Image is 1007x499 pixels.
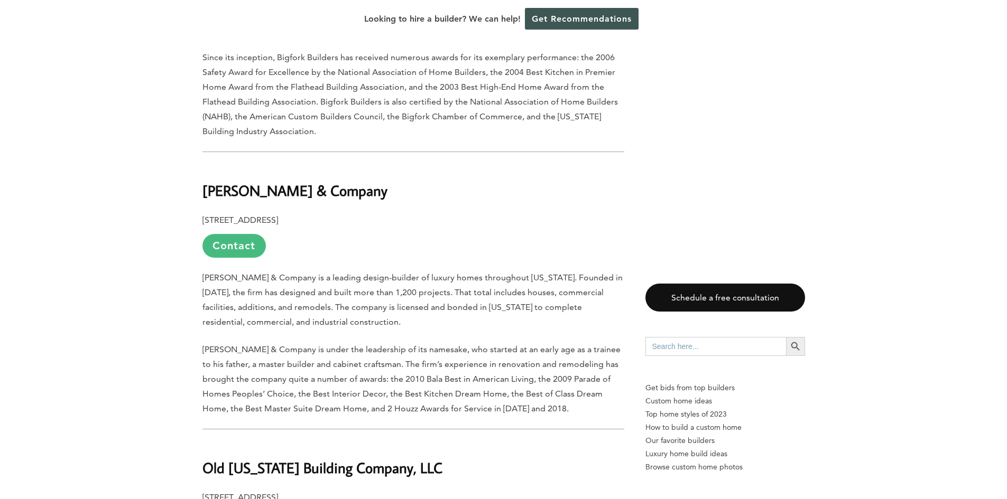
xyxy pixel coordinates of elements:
[645,284,805,312] a: Schedule a free consultation
[645,381,805,394] p: Get bids from top builders
[525,8,639,30] a: Get Recommendations
[202,344,621,413] span: [PERSON_NAME] & Company is under the leadership of its namesake, who started at an early age as a...
[645,434,805,447] a: Our favorite builders
[645,447,805,460] a: Luxury home build ideas
[202,234,266,258] a: Contact
[645,460,805,474] a: Browse custom home photos
[202,458,442,477] b: Old [US_STATE] Building Company, LLC
[790,341,801,352] svg: Search
[645,337,786,356] input: Search here...
[202,215,278,225] b: [STREET_ADDRESS]
[645,421,805,434] a: How to build a custom home
[202,181,387,200] b: [PERSON_NAME] & Company
[202,52,618,136] span: Since its inception, Bigfork Builders has received numerous awards for its exemplary performance:...
[645,394,805,408] a: Custom home ideas
[202,272,623,327] span: [PERSON_NAME] & Company is a leading design-builder of luxury homes throughout [US_STATE]. Founde...
[645,408,805,421] a: Top home styles of 2023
